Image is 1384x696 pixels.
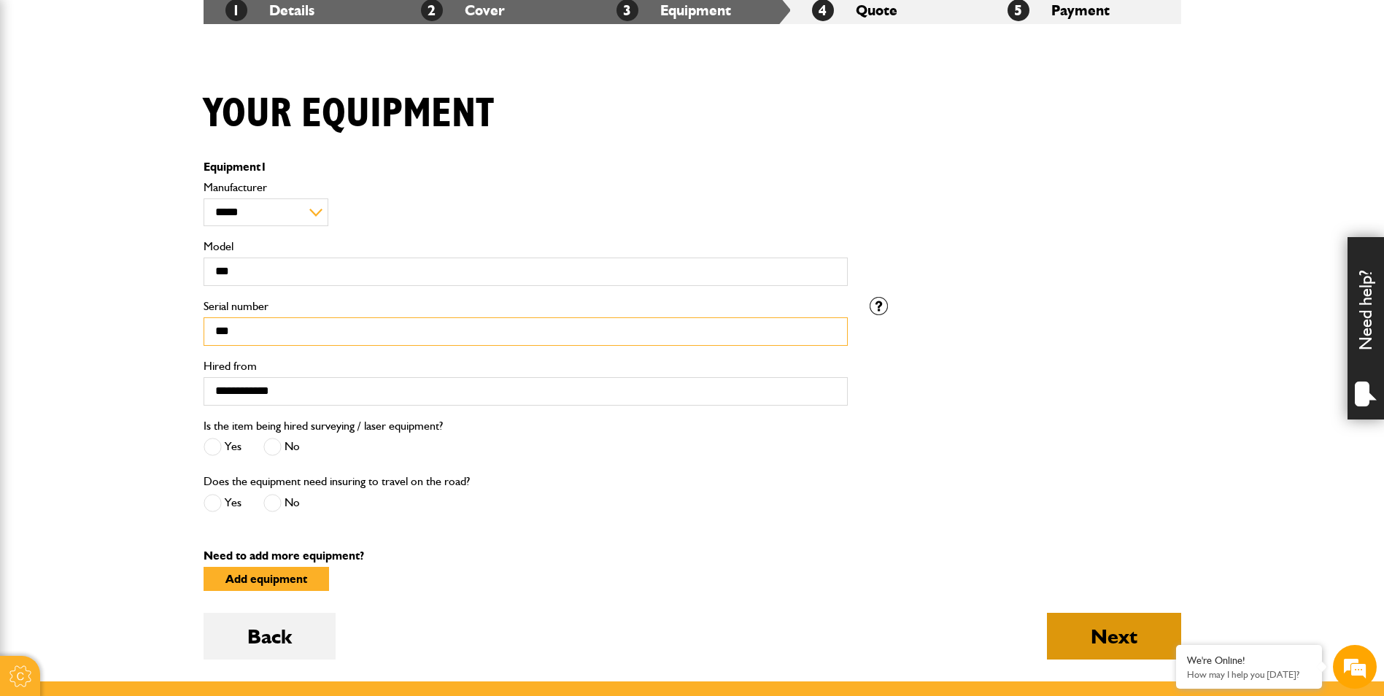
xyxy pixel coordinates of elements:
[204,438,241,456] label: Yes
[204,567,329,591] button: Add equipment
[204,476,470,487] label: Does the equipment need insuring to travel on the road?
[19,178,266,210] input: Enter your email address
[76,82,245,101] div: Chat with us now
[19,135,266,167] input: Enter your last name
[225,1,314,19] a: 1Details
[263,438,300,456] label: No
[204,241,848,252] label: Model
[263,494,300,512] label: No
[204,550,1181,562] p: Need to add more equipment?
[19,264,266,437] textarea: Type your message and hit 'Enter'
[1348,237,1384,419] div: Need help?
[260,160,267,174] span: 1
[1187,654,1311,667] div: We're Online!
[204,420,443,432] label: Is the item being hired surveying / laser equipment?
[204,161,848,173] p: Equipment
[204,90,494,139] h1: Your equipment
[25,81,61,101] img: d_20077148190_company_1631870298795_20077148190
[1187,669,1311,680] p: How may I help you today?
[204,360,848,372] label: Hired from
[204,301,848,312] label: Serial number
[421,1,505,19] a: 2Cover
[239,7,274,42] div: Minimize live chat window
[19,221,266,253] input: Enter your phone number
[204,182,848,193] label: Manufacturer
[1047,613,1181,660] button: Next
[198,449,265,469] em: Start Chat
[204,613,336,660] button: Back
[204,494,241,512] label: Yes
